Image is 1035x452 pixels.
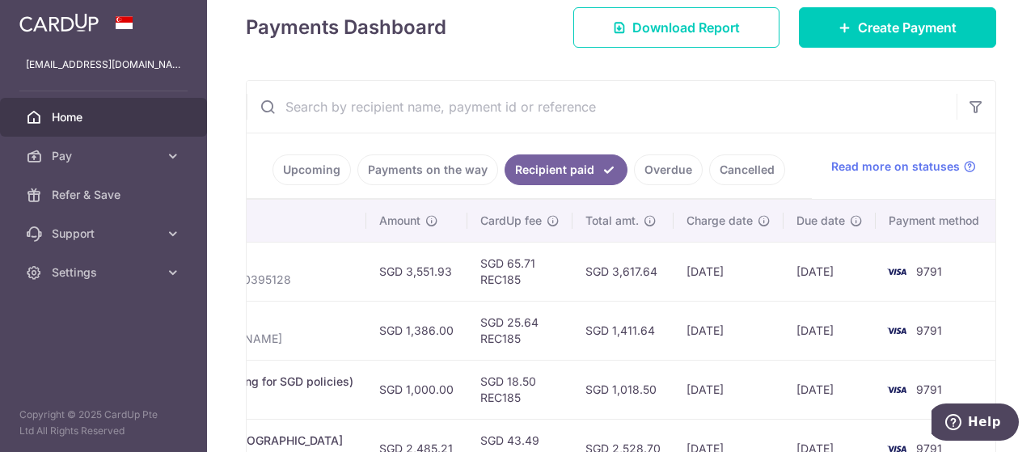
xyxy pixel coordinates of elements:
a: Read more on statuses [831,158,976,175]
td: SGD 1,386.00 [366,301,467,360]
td: [DATE] [784,360,876,419]
td: [DATE] [784,301,876,360]
span: Amount [379,213,420,229]
span: Create Payment [858,18,957,37]
span: Due date [796,213,845,229]
a: Upcoming [272,154,351,185]
img: CardUp [19,13,99,32]
a: Payments on the way [357,154,498,185]
td: SGD 3,617.64 [572,242,674,301]
td: SGD 25.64 REC185 [467,301,572,360]
a: Create Payment [799,7,996,48]
span: Total amt. [585,213,639,229]
img: Bank Card [881,321,913,340]
span: Support [52,226,158,242]
td: SGD 3,551.93 [366,242,467,301]
input: Search by recipient name, payment id or reference [247,81,957,133]
img: Bank Card [881,380,913,399]
span: 9791 [916,382,942,396]
img: Bank Card [881,262,913,281]
p: [EMAIL_ADDRESS][DOMAIN_NAME] [26,57,181,73]
a: Overdue [634,154,703,185]
td: SGD 65.71 REC185 [467,242,572,301]
td: [DATE] [674,242,784,301]
span: Settings [52,264,158,281]
td: SGD 18.50 REC185 [467,360,572,419]
iframe: Opens a widget where you can find more information [931,403,1019,444]
a: Download Report [573,7,779,48]
span: Download Report [632,18,740,37]
a: Cancelled [709,154,785,185]
span: Home [52,109,158,125]
td: SGD 1,018.50 [572,360,674,419]
span: Refer & Save [52,187,158,203]
span: 9791 [916,264,942,278]
td: [DATE] [784,242,876,301]
span: Read more on statuses [831,158,960,175]
th: Payment method [876,200,999,242]
a: Recipient paid [505,154,627,185]
td: [DATE] [674,360,784,419]
span: 9791 [916,323,942,337]
span: CardUp fee [480,213,542,229]
td: SGD 1,411.64 [572,301,674,360]
span: Pay [52,148,158,164]
h4: Payments Dashboard [246,13,446,42]
td: [DATE] [674,301,784,360]
span: Charge date [686,213,753,229]
td: SGD 1,000.00 [366,360,467,419]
